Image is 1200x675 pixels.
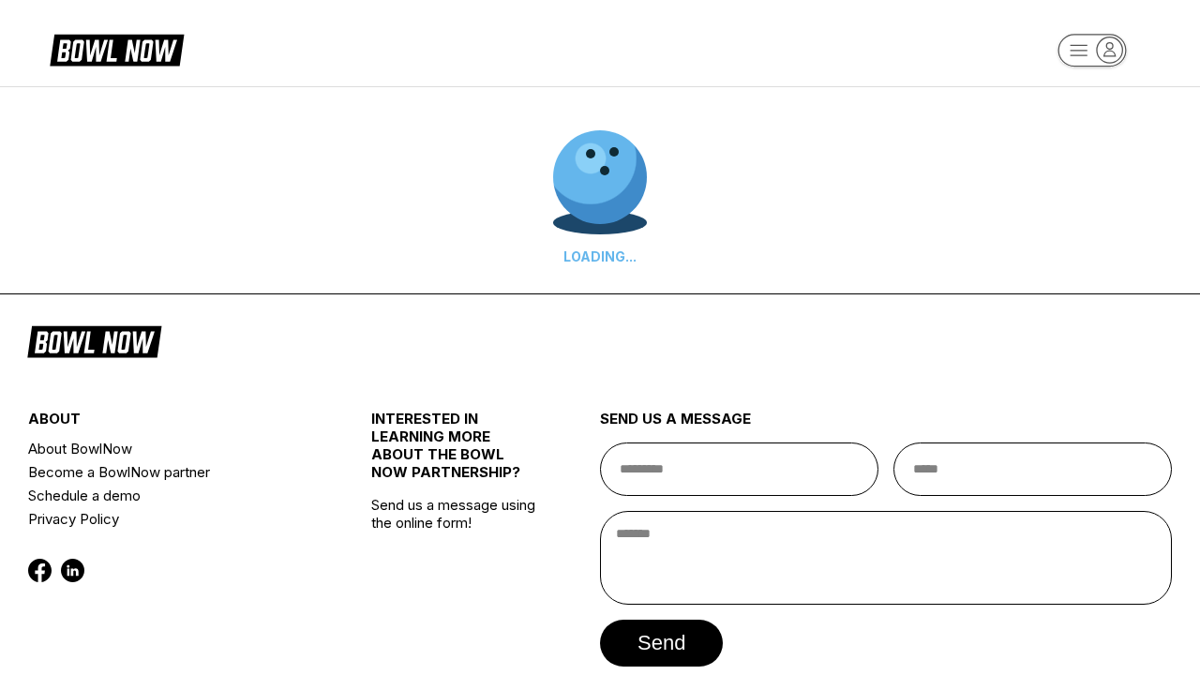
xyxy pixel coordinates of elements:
[28,410,314,437] div: about
[28,507,314,531] a: Privacy Policy
[600,410,1172,442] div: send us a message
[28,437,314,460] a: About BowlNow
[553,248,647,264] div: LOADING...
[371,410,543,496] div: INTERESTED IN LEARNING MORE ABOUT THE BOWL NOW PARTNERSHIP?
[28,484,314,507] a: Schedule a demo
[28,460,314,484] a: Become a BowlNow partner
[600,620,723,667] button: send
